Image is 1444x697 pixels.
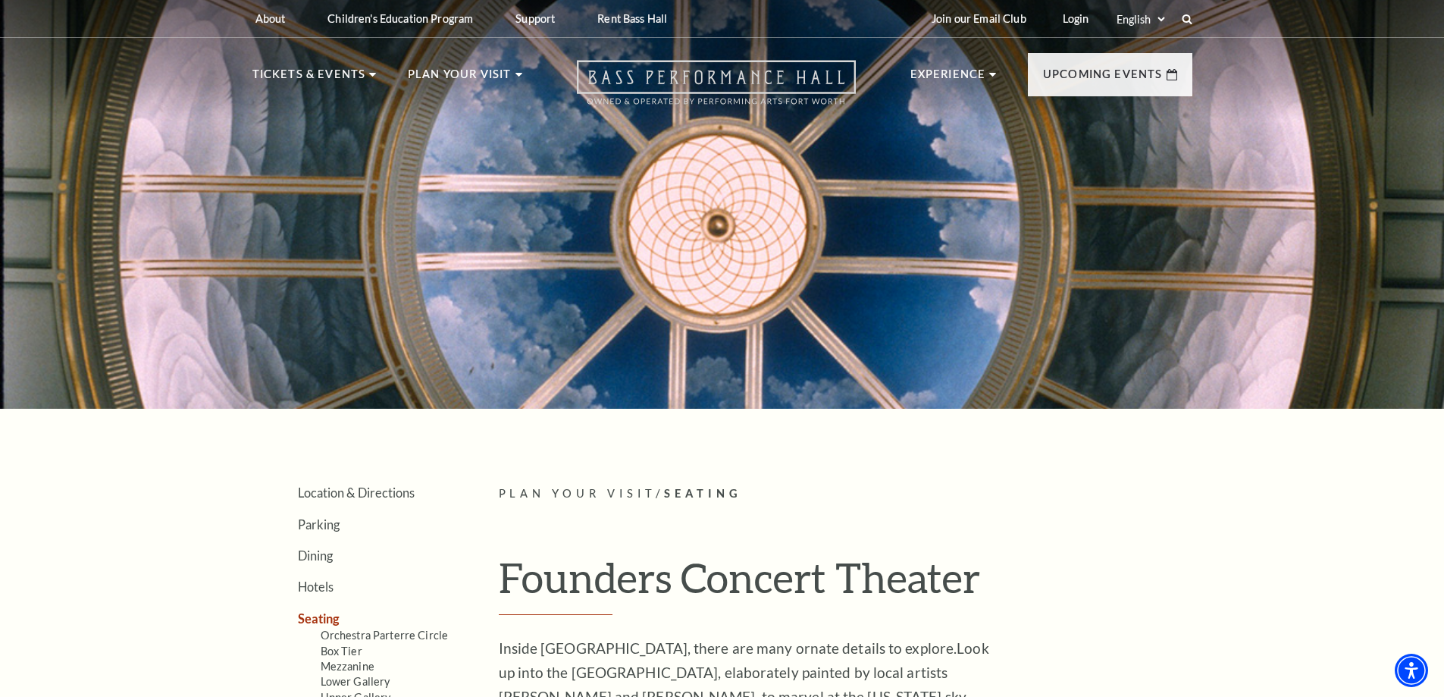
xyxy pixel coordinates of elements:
p: About [255,12,286,25]
p: Tickets & Events [252,65,366,93]
a: Seating [298,611,340,626]
a: Open this option [522,60,910,120]
h1: Founders Concert Theater [499,553,1192,615]
div: Accessibility Menu [1395,654,1428,687]
select: Select: [1114,12,1167,27]
p: Children's Education Program [327,12,473,25]
p: Experience [910,65,986,93]
p: / [499,485,1192,504]
a: Location & Directions [298,485,415,500]
a: Dining [298,548,333,563]
a: Box Tier [321,645,362,658]
a: Lower Gallery [321,675,390,688]
p: Upcoming Events [1043,65,1163,93]
p: Support [515,12,555,25]
a: Orchestra Parterre Circle [321,629,449,642]
span: Plan Your Visit [499,487,656,500]
p: Plan Your Visit [408,65,512,93]
p: Rent Bass Hall [597,12,667,25]
a: Parking [298,517,340,532]
a: Hotels [298,579,334,594]
a: Mezzanine [321,660,374,673]
span: Seating [664,487,742,500]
